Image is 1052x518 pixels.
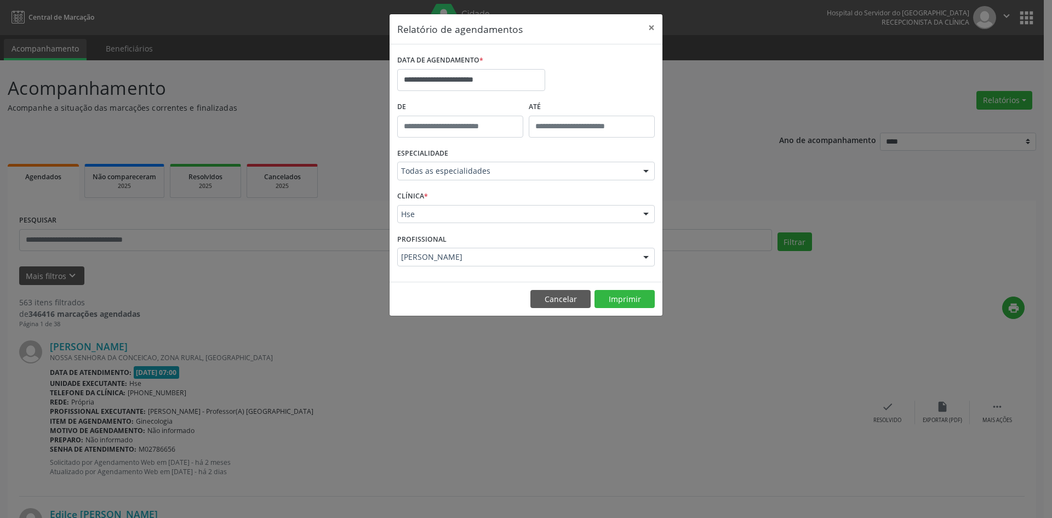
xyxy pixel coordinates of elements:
label: PROFISSIONAL [397,231,447,248]
label: CLÍNICA [397,188,428,205]
h5: Relatório de agendamentos [397,22,523,36]
span: Hse [401,209,632,220]
button: Close [641,14,662,41]
button: Imprimir [594,290,655,309]
label: De [397,99,523,116]
label: ESPECIALIDADE [397,145,448,162]
button: Cancelar [530,290,591,309]
label: DATA DE AGENDAMENTO [397,52,483,69]
label: ATÉ [529,99,655,116]
span: Todas as especialidades [401,166,632,177]
span: [PERSON_NAME] [401,252,632,263]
